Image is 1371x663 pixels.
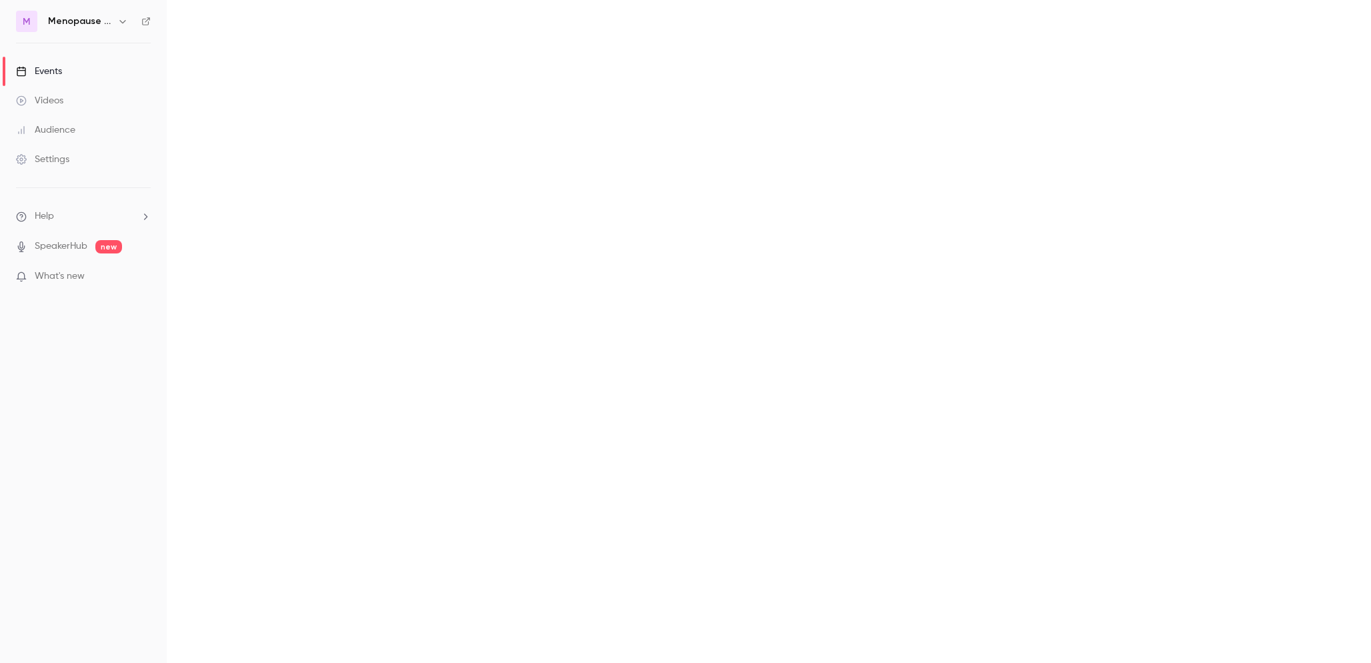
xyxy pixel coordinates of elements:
span: Help [35,209,54,223]
li: help-dropdown-opener [16,209,151,223]
div: Events [16,65,62,78]
div: Settings [16,153,69,166]
div: Videos [16,94,63,107]
span: new [95,240,122,253]
h6: Menopause Mandate: The Podcast [48,15,112,28]
div: Audience [16,123,75,137]
span: M [23,15,31,29]
span: What's new [35,269,85,283]
a: SpeakerHub [35,239,87,253]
